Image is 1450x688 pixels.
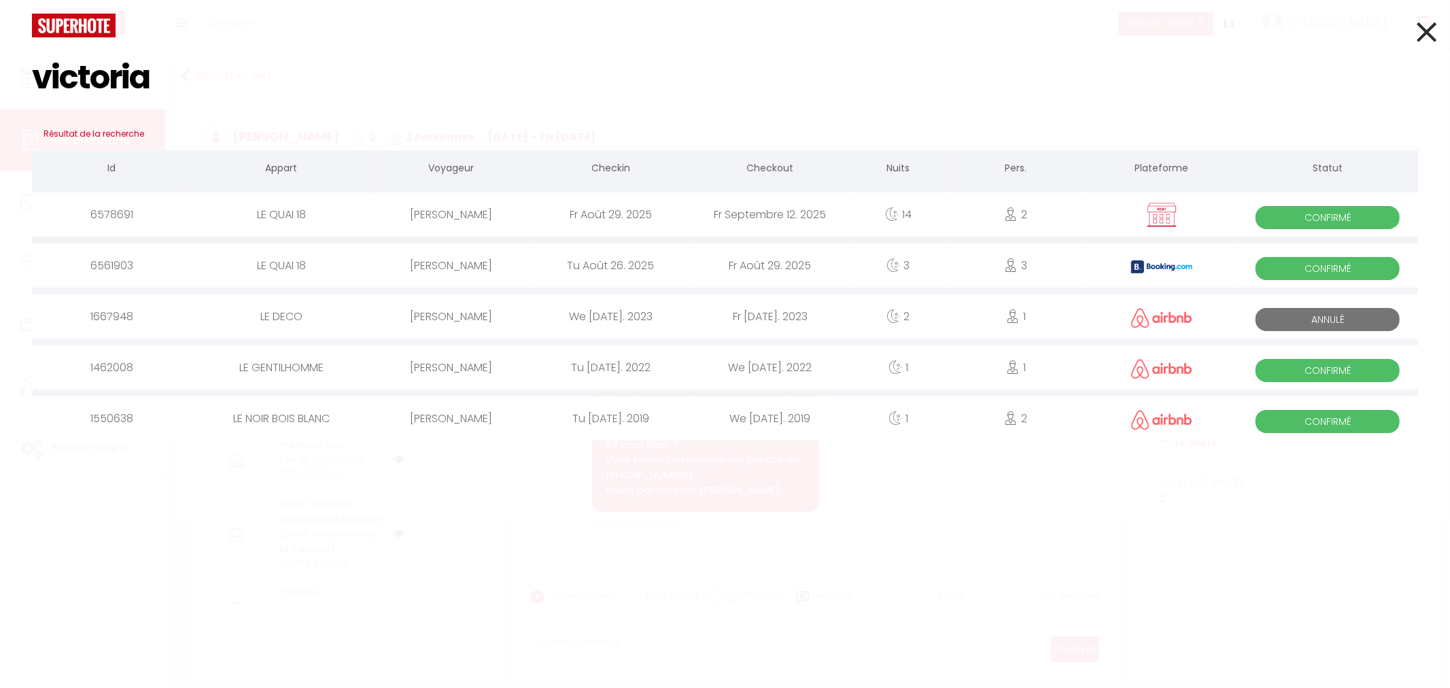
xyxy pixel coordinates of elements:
[32,118,1418,150] h3: Résultat de la recherche
[1086,150,1238,189] th: Plateforme
[850,294,947,339] div: 2
[1145,202,1179,228] img: rent.png
[1256,206,1400,229] span: Confirmé
[850,243,947,288] div: 3
[850,150,947,189] th: Nuits
[947,150,1086,189] th: Pers.
[372,294,531,339] div: [PERSON_NAME]
[1131,260,1192,273] img: booking2.png
[372,396,531,441] div: [PERSON_NAME]
[191,396,371,441] div: LE NOIR BOIS BLANC
[850,192,947,237] div: 14
[191,243,371,288] div: LE QUAI 18
[372,345,531,390] div: [PERSON_NAME]
[1256,359,1400,382] span: Confirmé
[531,150,690,189] th: Checkin
[32,294,191,339] div: 1667948
[691,345,850,390] div: We [DATE]. 2022
[531,345,690,390] div: Tu [DATE]. 2022
[947,396,1086,441] div: 2
[32,345,191,390] div: 1462008
[191,192,371,237] div: LE QUAI 18
[531,243,690,288] div: Tu Août 26. 2025
[691,192,850,237] div: Fr Septembre 12. 2025
[372,192,531,237] div: [PERSON_NAME]
[1256,410,1400,433] span: Confirmé
[947,243,1086,288] div: 3
[1256,308,1400,331] span: Annulé
[691,294,850,339] div: Fr [DATE]. 2023
[947,294,1086,339] div: 1
[32,150,191,189] th: Id
[191,345,371,390] div: LE GENTILHOMME
[32,396,191,441] div: 1550638
[850,345,947,390] div: 1
[531,192,690,237] div: Fr Août 29. 2025
[1238,150,1418,189] th: Statut
[691,396,850,441] div: We [DATE]. 2019
[32,37,1418,118] input: Tapez pour rechercher...
[11,5,52,46] button: Ouvrir le widget de chat LiveChat
[850,396,947,441] div: 1
[191,150,371,189] th: Appart
[691,150,850,189] th: Checkout
[32,14,116,37] img: logo
[372,150,531,189] th: Voyageur
[32,192,191,237] div: 6578691
[1131,410,1192,430] img: airbnb2.png
[372,243,531,288] div: [PERSON_NAME]
[947,192,1086,237] div: 2
[191,294,371,339] div: LE DECO
[1131,308,1192,328] img: airbnb2.png
[531,396,690,441] div: Tu [DATE]. 2019
[947,345,1086,390] div: 1
[1131,359,1192,379] img: airbnb2.png
[1256,257,1400,280] span: Confirmé
[32,243,191,288] div: 6561903
[691,243,850,288] div: Fr Août 29. 2025
[531,294,690,339] div: We [DATE]. 2023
